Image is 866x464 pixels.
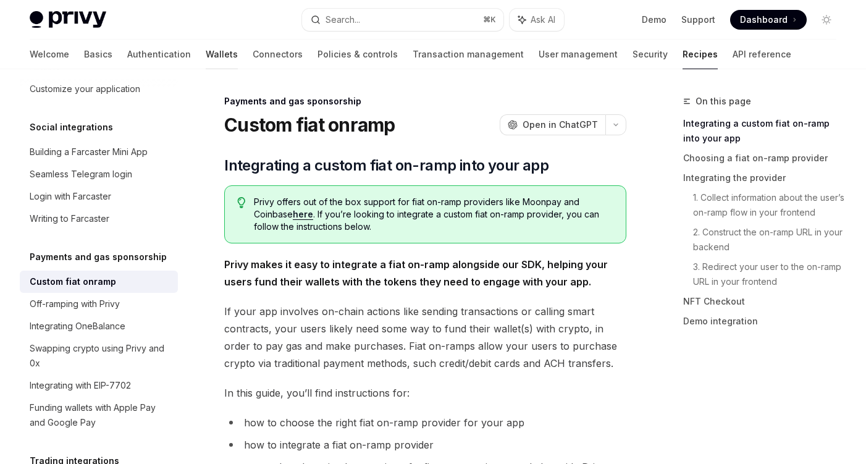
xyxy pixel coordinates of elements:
[20,78,178,100] a: Customize your application
[683,148,846,168] a: Choosing a fiat on-ramp provider
[224,414,626,431] li: how to choose the right fiat on-ramp provider for your app
[20,397,178,434] a: Funding wallets with Apple Pay and Google Pay
[539,40,618,69] a: User management
[740,14,788,26] span: Dashboard
[253,40,303,69] a: Connectors
[730,10,807,30] a: Dashboard
[20,315,178,337] a: Integrating OneBalance
[681,14,715,26] a: Support
[30,319,125,334] div: Integrating OneBalance
[30,400,170,430] div: Funding wallets with Apple Pay and Google Pay
[30,189,111,204] div: Login with Farcaster
[817,10,836,30] button: Toggle dark mode
[693,257,846,292] a: 3. Redirect your user to the on-ramp URL in your frontend
[84,40,112,69] a: Basics
[20,185,178,208] a: Login with Farcaster
[127,40,191,69] a: Authentication
[224,156,549,175] span: Integrating a custom fiat on-ramp into your app
[483,15,496,25] span: ⌘ K
[20,163,178,185] a: Seamless Telegram login
[317,40,398,69] a: Policies & controls
[224,258,608,288] strong: Privy makes it easy to integrate a fiat on-ramp alongside our SDK, helping your users fund their ...
[30,167,132,182] div: Seamless Telegram login
[20,208,178,230] a: Writing to Farcaster
[30,341,170,371] div: Swapping crypto using Privy and 0x
[413,40,524,69] a: Transaction management
[30,11,106,28] img: light logo
[20,337,178,374] a: Swapping crypto using Privy and 0x
[30,40,69,69] a: Welcome
[293,209,313,220] a: here
[531,14,555,26] span: Ask AI
[30,211,109,226] div: Writing to Farcaster
[633,40,668,69] a: Security
[683,311,846,331] a: Demo integration
[733,40,791,69] a: API reference
[683,292,846,311] a: NFT Checkout
[326,12,360,27] div: Search...
[696,94,751,109] span: On this page
[20,293,178,315] a: Off-ramping with Privy
[30,120,113,135] h5: Social integrations
[224,436,626,453] li: how to integrate a fiat on-ramp provider
[224,303,626,372] span: If your app involves on-chain actions like sending transactions or calling smart contracts, your ...
[683,168,846,188] a: Integrating the provider
[693,222,846,257] a: 2. Construct the on-ramp URL in your backend
[224,114,395,136] h1: Custom fiat onramp
[20,141,178,163] a: Building a Farcaster Mini App
[30,82,140,96] div: Customize your application
[224,95,626,108] div: Payments and gas sponsorship
[30,145,148,159] div: Building a Farcaster Mini App
[254,196,613,233] span: Privy offers out of the box support for fiat on-ramp providers like Moonpay and Coinbase . If you...
[302,9,504,31] button: Search...⌘K
[30,297,120,311] div: Off-ramping with Privy
[500,114,605,135] button: Open in ChatGPT
[30,274,116,289] div: Custom fiat onramp
[683,40,718,69] a: Recipes
[206,40,238,69] a: Wallets
[683,114,846,148] a: Integrating a custom fiat on-ramp into your app
[224,384,626,402] span: In this guide, you’ll find instructions for:
[20,271,178,293] a: Custom fiat onramp
[237,197,246,208] svg: Tip
[30,378,131,393] div: Integrating with EIP-7702
[510,9,564,31] button: Ask AI
[523,119,598,131] span: Open in ChatGPT
[30,250,167,264] h5: Payments and gas sponsorship
[642,14,666,26] a: Demo
[20,374,178,397] a: Integrating with EIP-7702
[693,188,846,222] a: 1. Collect information about the user’s on-ramp flow in your frontend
